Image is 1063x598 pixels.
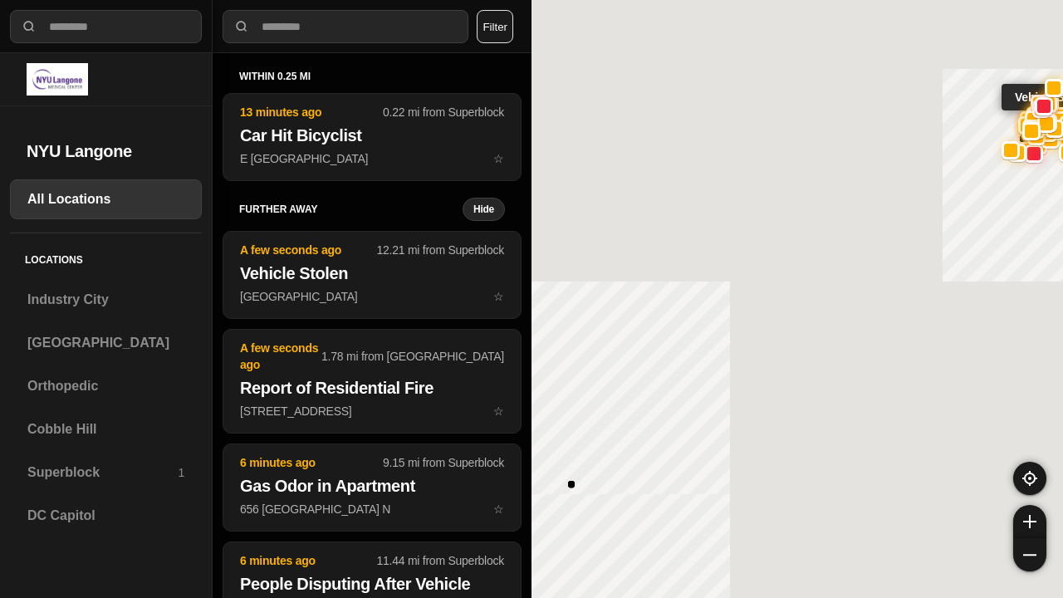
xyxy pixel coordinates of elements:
a: A few seconds ago1.78 mi from [GEOGRAPHIC_DATA]Report of Residential Fire[STREET_ADDRESS]star [223,404,522,418]
img: zoom-in [1023,515,1036,528]
button: recenter [1013,462,1046,495]
small: Hide [473,203,494,216]
h5: further away [239,203,463,216]
p: A few seconds ago [240,242,376,258]
a: 13 minutes ago0.22 mi from SuperblockCar Hit BicyclistE [GEOGRAPHIC_DATA]star [223,151,522,165]
h3: Superblock [27,463,178,483]
a: [GEOGRAPHIC_DATA] [10,323,202,363]
p: 1 [178,464,184,481]
p: 6 minutes ago [240,552,376,569]
h3: Industry City [27,290,184,310]
button: Filter [477,10,513,43]
span: star [493,404,504,418]
p: 11.44 mi from Superblock [376,552,504,569]
a: 6 minutes ago9.15 mi from SuperblockGas Odor in Apartment656 [GEOGRAPHIC_DATA] Nstar [223,502,522,516]
h2: NYU Langone [27,140,185,163]
p: 12.21 mi from Superblock [376,242,504,258]
p: 13 minutes ago [240,104,383,120]
a: A few seconds ago12.21 mi from SuperblockVehicle Stolen[GEOGRAPHIC_DATA]star [223,289,522,303]
img: logo [27,63,88,96]
a: Cobble Hill [10,409,202,449]
span: star [493,290,504,303]
span: star [493,152,504,165]
p: 9.15 mi from Superblock [383,454,504,471]
a: All Locations [10,179,202,219]
p: A few seconds ago [240,340,321,373]
button: A few seconds ago1.78 mi from [GEOGRAPHIC_DATA]Report of Residential Fire[STREET_ADDRESS]star [223,329,522,434]
button: 6 minutes ago9.15 mi from SuperblockGas Odor in Apartment656 [GEOGRAPHIC_DATA] Nstar [223,444,522,532]
img: search [21,18,37,35]
h3: All Locations [27,189,184,209]
p: 656 [GEOGRAPHIC_DATA] N [240,501,504,517]
img: search [233,18,250,35]
h2: Gas Odor in Apartment [240,474,504,498]
p: 0.22 mi from Superblock [383,104,504,120]
img: zoom-out [1023,548,1036,561]
a: Industry City [10,280,202,320]
p: [STREET_ADDRESS] [240,403,504,419]
h5: Locations [10,233,202,280]
h3: DC Capitol [27,506,184,526]
a: Superblock1 [10,453,202,493]
h3: Orthopedic [27,376,184,396]
button: zoom-in [1013,505,1046,538]
p: 6 minutes ago [240,454,383,471]
p: 1.78 mi from [GEOGRAPHIC_DATA] [321,348,504,365]
a: DC Capitol [10,496,202,536]
h2: Car Hit Bicyclist [240,124,504,147]
button: 13 minutes ago0.22 mi from SuperblockCar Hit BicyclistE [GEOGRAPHIC_DATA]star [223,93,522,181]
h2: Report of Residential Fire [240,376,504,399]
h3: Cobble Hill [27,419,184,439]
span: star [493,502,504,516]
a: Orthopedic [10,366,202,406]
h5: within 0.25 mi [239,70,505,83]
p: [GEOGRAPHIC_DATA] [240,288,504,305]
button: Hide [463,198,505,221]
p: E [GEOGRAPHIC_DATA] [240,150,504,167]
h2: Vehicle Stolen [240,262,504,285]
img: recenter [1022,471,1037,486]
button: A few seconds ago12.21 mi from SuperblockVehicle Stolen[GEOGRAPHIC_DATA]star [223,231,522,319]
h3: [GEOGRAPHIC_DATA] [27,333,184,353]
button: zoom-out [1013,538,1046,571]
